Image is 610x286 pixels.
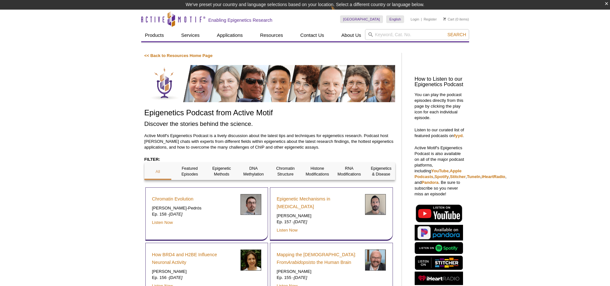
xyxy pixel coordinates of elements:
em: [DATE] [294,219,307,224]
p: All [144,169,172,175]
a: Mapping the [DEMOGRAPHIC_DATA]: FromArabidopsisto the Human Brain [277,251,360,266]
a: Stitcher [450,174,466,179]
p: Listen to our curated list of featured podcasts on . [415,127,466,139]
img: Arnau Sebe Pedros headshot [240,194,261,215]
a: Register [424,17,437,21]
a: [GEOGRAPHIC_DATA] [340,15,383,23]
p: Epigenetics & Disease [368,166,395,177]
span: Search [447,32,466,37]
p: DNA Methylation [240,166,267,177]
a: Apple Podcasts [415,168,462,179]
p: Ep. 155 - [277,275,360,281]
img: Luca Magnani headshot [365,194,386,215]
p: Active Motif's Epigenetics Podcast is also available on all of the major podcast platforms, inclu... [415,145,466,197]
a: How BRD4 and H2BE Influence Neuronal Activity [152,251,236,266]
em: [DATE] [169,275,183,280]
img: Joseph Ecker headshot [365,249,386,270]
h3: How to Listen to our Epigenetics Podcast [415,77,466,87]
a: About Us [338,29,365,41]
a: fyyd [454,133,463,138]
a: TuneIn [467,174,480,179]
li: | [421,15,422,23]
img: Listen on iHeartRadio [415,272,463,285]
p: You can play the podcast episodes directly from this page by clicking the play icon for each indi... [415,92,466,121]
a: Services [177,29,204,41]
a: Cart [443,17,454,21]
a: YouTube [431,168,449,173]
img: Listen on Spotify [415,242,463,254]
a: Resources [256,29,287,41]
strong: FILTER: [144,157,160,162]
h2: Discover the stories behind the science. [144,119,395,128]
h2: Enabling Epigenetics Research [208,17,272,23]
a: Epigenetic Mechanisms in [MEDICAL_DATA] [277,195,360,210]
p: Ep. 156 - [152,275,236,281]
a: Login [411,17,419,21]
p: [PERSON_NAME] [277,269,360,274]
p: RNA Modifications [336,166,363,177]
img: Listen on Stitcher [415,256,463,270]
a: Chromatin Evolution [152,195,194,203]
p: Active Motif's Epigenetics Podcast is a lively discussion about the latest tips and techniques fo... [144,133,395,150]
p: [PERSON_NAME] [152,269,236,274]
a: Contact Us [297,29,328,41]
a: Listen Now [277,228,297,233]
a: iHeartRadio [482,174,505,179]
li: (0 items) [443,15,469,23]
em: [DATE] [169,212,183,217]
p: Ep. 158 - [152,211,236,217]
a: English [386,15,404,23]
img: Listen on YouTube [415,203,463,223]
p: Featured Episodes [176,166,203,177]
img: Listen on Pandora [415,225,463,241]
img: Your Cart [443,17,446,20]
em: Arabidopsis [288,260,312,265]
a: Listen Now [152,220,173,225]
h1: Epigenetics Podcast from Active Motif [144,109,395,118]
em: [DATE] [294,275,307,280]
button: Search [445,32,468,37]
a: Spotify [435,174,449,179]
p: Histone Modifications [304,166,331,177]
a: Pandora [422,180,439,185]
p: Chromatin Structure [272,166,299,177]
a: << Back to Resources Home Page [144,53,213,58]
a: Applications [213,29,247,41]
p: Epigenetic Methods [208,166,235,177]
img: Erica Korb headshot [240,249,261,270]
input: Keyword, Cat. No. [365,29,469,40]
img: Discover the stories behind the science. [144,65,395,102]
p: Ep. 157 - [277,219,360,225]
img: Change Here [331,5,348,20]
p: [PERSON_NAME]-Pedrós [152,205,236,211]
a: Products [141,29,168,41]
p: [PERSON_NAME] [277,213,360,219]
